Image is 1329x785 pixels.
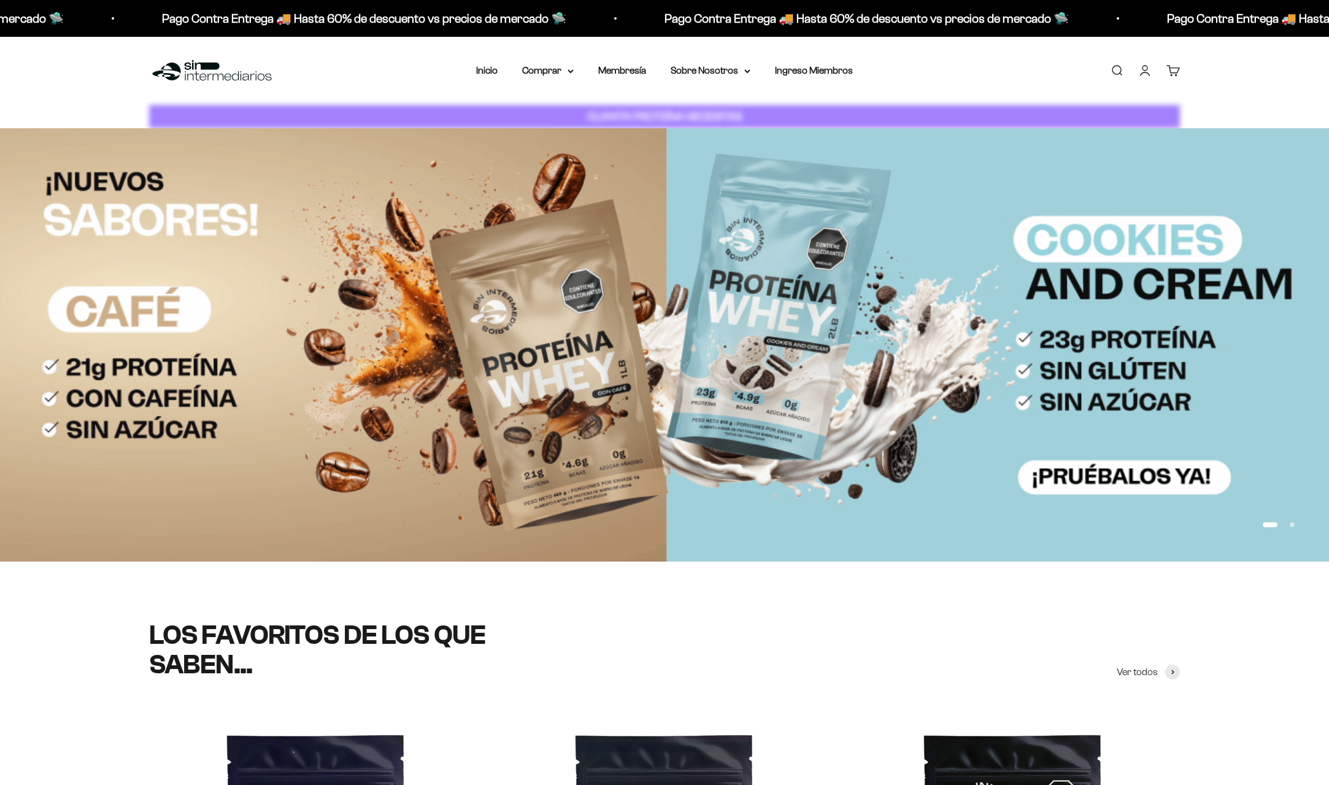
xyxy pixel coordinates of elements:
span: Ver todos [1117,664,1158,680]
split-lines: LOS FAVORITOS DE LOS QUE SABEN... [149,620,485,679]
summary: Sobre Nosotros [671,63,750,79]
p: Pago Contra Entrega 🚚 Hasta 60% de descuento vs precios de mercado 🛸 [162,9,566,28]
p: Pago Contra Entrega 🚚 Hasta 60% de descuento vs precios de mercado 🛸 [664,9,1069,28]
a: Inicio [476,65,498,75]
summary: Comprar [522,63,574,79]
a: Ingreso Miembros [775,65,853,75]
strong: CUANTA PROTEÍNA NECESITAS [587,110,742,123]
a: Ver todos [1117,664,1180,680]
a: Membresía [598,65,646,75]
